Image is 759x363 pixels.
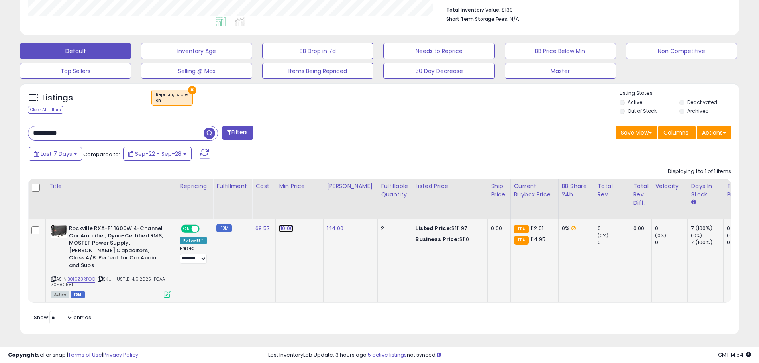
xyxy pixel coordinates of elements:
button: BB Price Below Min [505,43,616,59]
button: Actions [697,126,731,139]
div: 7 (100%) [691,239,723,246]
button: Sep-22 - Sep-28 [123,147,192,161]
a: Privacy Policy [103,351,138,359]
button: Inventory Age [141,43,252,59]
div: Fulfillable Quantity [381,182,408,199]
small: (0%) [727,232,738,239]
button: Top Sellers [20,63,131,79]
button: × [188,86,196,94]
span: Repricing state : [156,92,188,104]
img: 51dz2v+MXgL._SL40_.jpg [51,225,67,238]
span: Last 7 Days [41,150,72,158]
div: Displaying 1 to 1 of 1 items [668,168,731,175]
div: BB Share 24h. [562,182,591,199]
div: Ship Price [491,182,507,199]
div: Follow BB * [180,237,207,244]
div: 0 [655,239,687,246]
span: 2025-10-6 14:54 GMT [718,351,751,359]
div: Listed Price [415,182,484,190]
a: Terms of Use [68,351,102,359]
div: ASIN: [51,225,171,297]
div: Title [49,182,173,190]
div: 2 [381,225,406,232]
span: Compared to: [83,151,120,158]
a: 110.00 [279,224,293,232]
button: Selling @ Max [141,63,252,79]
small: FBM [216,224,232,232]
div: 0.00 [491,225,504,232]
div: 0 [598,239,630,246]
label: Archived [687,108,709,114]
div: Fulfillment [216,182,249,190]
div: Total Rev. Diff. [633,182,649,207]
a: 69.57 [255,224,269,232]
span: Sep-22 - Sep-28 [135,150,182,158]
span: Columns [663,129,688,137]
div: Velocity [655,182,684,190]
small: Days In Stock. [691,199,696,206]
small: (0%) [655,232,666,239]
div: Preset: [180,246,207,264]
span: All listings currently available for purchase on Amazon [51,291,69,298]
a: 5 active listings [368,351,407,359]
span: N/A [510,15,519,23]
div: Last InventoryLab Update: 3 hours ago, not synced. [268,351,751,359]
button: Items Being Repriced [262,63,373,79]
small: (0%) [598,232,609,239]
label: Deactivated [687,99,717,106]
li: $139 [446,4,725,14]
button: Save View [616,126,657,139]
div: [PERSON_NAME] [327,182,374,190]
b: Rockville RXA-F1 1600W 4-Channel Car Amplifier, Dyno-Certified RMS, MOSFET Power Supply, [PERSON_... [69,225,166,271]
b: Business Price: [415,235,459,243]
div: 0 [598,225,630,232]
h5: Listings [42,92,73,104]
b: Listed Price: [415,224,451,232]
div: 0.00 [633,225,646,232]
button: BB Drop in 7d [262,43,373,59]
button: Non Competitive [626,43,737,59]
div: Cost [255,182,272,190]
div: Days In Stock [691,182,720,199]
div: 7 (100%) [691,225,723,232]
div: Total Rev. [598,182,627,199]
button: 30 Day Decrease [383,63,494,79]
div: $110 [415,236,481,243]
div: Min Price [279,182,320,190]
div: 0 [655,225,687,232]
strong: Copyright [8,351,37,359]
small: (0%) [691,232,702,239]
span: FBM [71,291,85,298]
small: FBA [514,236,529,245]
span: ON [182,226,192,232]
button: Default [20,43,131,59]
div: 0 [727,239,759,246]
div: seller snap | | [8,351,138,359]
label: Active [628,99,642,106]
span: 114.95 [531,235,545,243]
b: Short Term Storage Fees: [446,16,508,22]
a: B019Z3RFOQ [67,276,95,283]
span: OFF [198,226,211,232]
button: Columns [658,126,696,139]
div: Clear All Filters [28,106,63,114]
div: Repricing [180,182,210,190]
button: Master [505,63,616,79]
button: Needs to Reprice [383,43,494,59]
span: Show: entries [34,314,91,321]
div: on [156,98,188,103]
div: Current Buybox Price [514,182,555,199]
p: Listing States: [620,90,739,97]
label: Out of Stock [628,108,657,114]
b: Total Inventory Value: [446,6,500,13]
div: Total Profit [727,182,756,199]
button: Last 7 Days [29,147,82,161]
div: $111.97 [415,225,481,232]
span: 112.01 [531,224,543,232]
button: Filters [222,126,253,140]
a: 144.00 [327,224,343,232]
span: | SKU: HUSTLE-4.9.2025-PGAA-70-80581 [51,276,168,288]
div: 0% [562,225,588,232]
div: 0 [727,225,759,232]
small: FBA [514,225,529,233]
